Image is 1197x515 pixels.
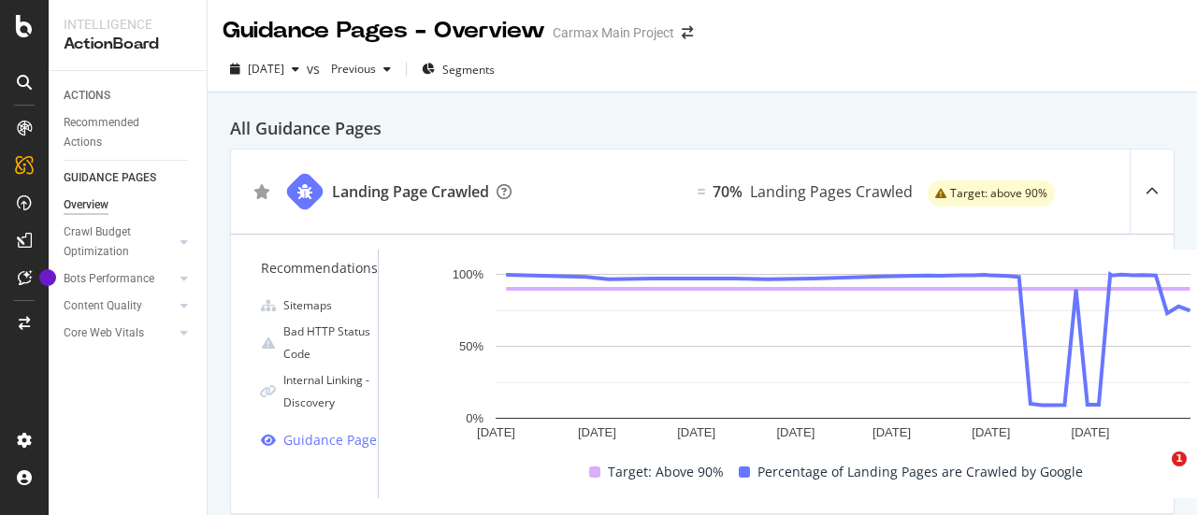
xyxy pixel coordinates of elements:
text: [DATE] [578,425,616,439]
div: Internal Linking - Discovery [283,369,378,414]
div: Content Quality [64,296,142,316]
div: GUIDANCE PAGES [64,168,156,188]
div: star [253,184,270,199]
button: Previous [324,54,398,84]
a: Guidance Page [261,429,378,451]
div: Overview [64,195,108,215]
span: Target: above 90% [950,188,1047,199]
h2: All Guidance Pages [230,115,1175,141]
span: vs [307,60,324,79]
div: arrow-right-arrow-left [682,26,693,39]
span: 1 [1172,451,1187,466]
a: ACTIONS [64,86,194,106]
text: [DATE] [972,425,1010,439]
div: Guidance Page [283,429,377,451]
a: Bots Performance [64,269,175,289]
div: warning label [928,180,1055,207]
div: 70% [713,180,743,203]
div: Carmax Main Project [553,23,674,42]
text: 100% [453,267,484,281]
text: [DATE] [776,425,815,439]
text: [DATE] [677,425,715,439]
a: Core Web Vitals [64,323,175,343]
div: Tooltip anchor [39,269,56,286]
div: Recommendations [261,257,378,279]
a: GUIDANCE PAGES [64,168,194,188]
div: Bad HTTP Status Code [283,321,378,365]
span: Segments [442,62,495,78]
text: [DATE] [477,425,515,439]
button: Segments [414,54,502,84]
img: Equal [698,189,705,194]
a: Overview [64,195,194,215]
div: Core Web Vitals [64,323,144,343]
text: [DATE] [1072,425,1110,439]
text: 0% [466,411,483,425]
div: Intelligence [64,15,192,34]
div: Sitemaps [283,294,332,317]
div: ActionBoard [64,34,192,55]
span: Target: Above 90% [608,461,724,483]
button: [DATE] [223,54,307,84]
span: 2025 Sep. 7th [248,61,284,77]
div: Bots Performance [64,269,154,289]
div: Recommended Actions [64,113,176,152]
div: Landing Page Crawled [332,180,489,203]
span: Percentage of Landing Pages are Crawled by Google [757,461,1083,483]
iframe: Intercom live chat [1133,451,1178,496]
div: Crawl Budget Optimization [64,222,162,262]
a: Content Quality [64,296,175,316]
div: Landing Pages Crawled [750,180,913,203]
a: Recommended Actions [64,113,194,152]
div: Guidance Pages - Overview [223,15,545,47]
span: Previous [324,61,376,77]
text: 50% [459,339,483,353]
div: ACTIONS [64,86,110,106]
text: [DATE] [873,425,911,439]
a: Crawl Budget Optimization [64,222,175,262]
